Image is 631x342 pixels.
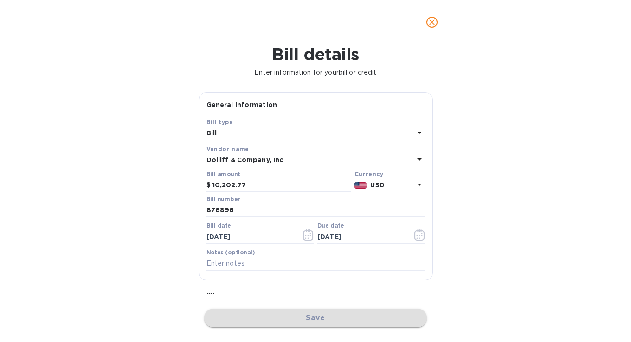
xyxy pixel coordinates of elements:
[317,223,344,229] label: Due date
[317,230,405,244] input: Due date
[354,171,383,177] b: Currency
[206,156,283,164] b: Dolliff & Company, Inc
[206,101,277,108] b: General information
[202,291,429,301] p: Bill image
[206,119,233,126] b: Bill type
[7,68,624,77] p: Enter information for your bill or credit
[206,171,240,177] label: Bill amount
[206,196,240,202] label: Bill number
[206,223,231,229] label: Bill date
[206,203,425,217] input: Enter bill number
[206,230,294,244] input: Select date
[354,182,367,189] img: USD
[421,11,443,33] button: close
[206,250,255,255] label: Notes (optional)
[206,178,212,192] div: $
[212,178,351,192] input: $ Enter bill amount
[370,181,384,189] b: USD
[206,129,217,137] b: Bill
[7,44,624,64] h1: Bill details
[206,146,249,152] b: Vendor name
[206,257,425,271] input: Enter notes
